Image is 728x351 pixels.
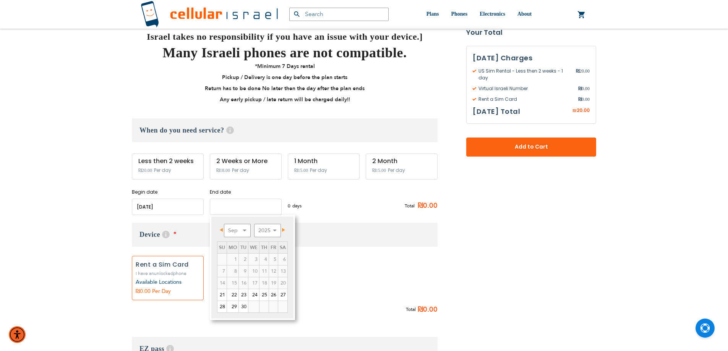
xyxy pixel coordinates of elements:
[217,289,227,301] a: 21
[294,158,353,165] div: 1 Month
[217,277,227,289] td: minimum 7 days rental Or minimum 4 months on Long term plans
[288,202,292,209] span: 0
[372,168,386,173] span: ₪15.00
[278,277,287,289] span: 20
[254,224,281,237] select: Select year
[292,202,302,209] span: days
[480,11,505,17] span: Electronics
[259,289,269,301] a: 25
[278,277,288,289] td: minimum 7 days rental Or minimum 4 months on Long term plans
[451,11,467,17] span: Phones
[576,68,579,74] span: ₪
[227,277,238,289] span: 15
[277,225,287,235] a: Next
[406,306,416,314] span: Total
[132,189,204,196] label: Begin date
[163,45,407,60] strong: Many Israeli phones are not compatible.
[372,158,431,165] div: 2 Month
[473,68,576,81] span: US Sim Rental - Less then 2 weeks - 1 day
[132,199,204,215] input: MM/DD/YYYY
[269,277,278,289] span: 19
[473,52,590,64] h3: [DATE] Charges
[216,158,275,165] div: 2 Weeks or More
[210,199,282,215] input: MM/DD/YYYY
[269,277,278,289] td: minimum 7 days rental Or minimum 4 months on Long term plans
[217,277,227,289] span: 14
[310,167,327,174] span: Per day
[248,277,259,289] td: minimum 7 days rental Or minimum 4 months on Long term plans
[227,301,238,312] a: 29
[224,224,251,237] select: Select month
[418,304,423,315] span: ₪
[578,96,582,103] span: ₪
[227,277,239,289] td: minimum 7 days rental Or minimum 4 months on Long term plans
[226,126,234,134] span: Help
[426,11,439,17] span: Plans
[248,277,259,289] span: 17
[473,96,578,103] span: Rent a Sim Card
[269,289,278,301] a: 26
[517,11,532,17] span: About
[138,158,197,165] div: Less then 2 weeks
[239,277,248,289] td: minimum 7 days rental Or minimum 4 months on Long term plans
[423,304,438,315] span: 0.00
[577,107,590,113] span: 20.00
[248,289,259,301] a: 24
[415,200,438,212] span: ₪0.00
[162,231,170,238] span: Help
[473,85,578,92] span: Virtual Israeli Number
[222,74,347,81] strong: Pickup / Delivery is one day before the plan starts
[218,225,227,235] a: Prev
[239,289,248,301] a: 23
[239,277,248,289] span: 16
[576,68,590,81] span: 20.00
[282,228,285,232] span: Next
[491,143,571,151] span: Add to Cart
[232,167,249,174] span: Per day
[255,63,315,70] strong: *Minimum 7 Days rental
[220,96,350,103] strong: Any early pickup / late return will be charged daily!!
[388,167,405,174] span: Per day
[136,278,182,286] a: Available Locations
[294,168,308,173] span: ₪15.00
[259,277,269,289] span: 18
[278,289,287,301] a: 27
[9,326,26,343] div: Accessibility Menu
[578,85,590,92] span: 0.00
[289,8,389,21] input: Search
[578,85,582,92] span: ₪
[154,167,171,174] span: Per day
[220,228,223,232] span: Prev
[217,301,227,312] a: 28
[572,107,577,114] span: ₪
[466,27,596,38] strong: Your Total
[138,168,152,173] span: ₪20.00
[132,223,438,247] h3: Device
[216,168,230,173] span: ₪18.00
[141,1,278,28] img: Cellular Israel Logo
[259,277,269,289] td: minimum 7 days rental Or minimum 4 months on Long term plans
[578,96,590,103] span: 0.00
[210,189,282,196] label: End date
[239,301,248,312] a: 30
[466,137,596,157] button: Add to Cart
[205,85,365,92] strong: Return has to be done No later then the day after the plan ends
[405,202,415,209] span: Total
[132,118,438,142] h3: When do you need service?
[473,106,520,117] h3: [DATE] Total
[227,289,238,301] a: 22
